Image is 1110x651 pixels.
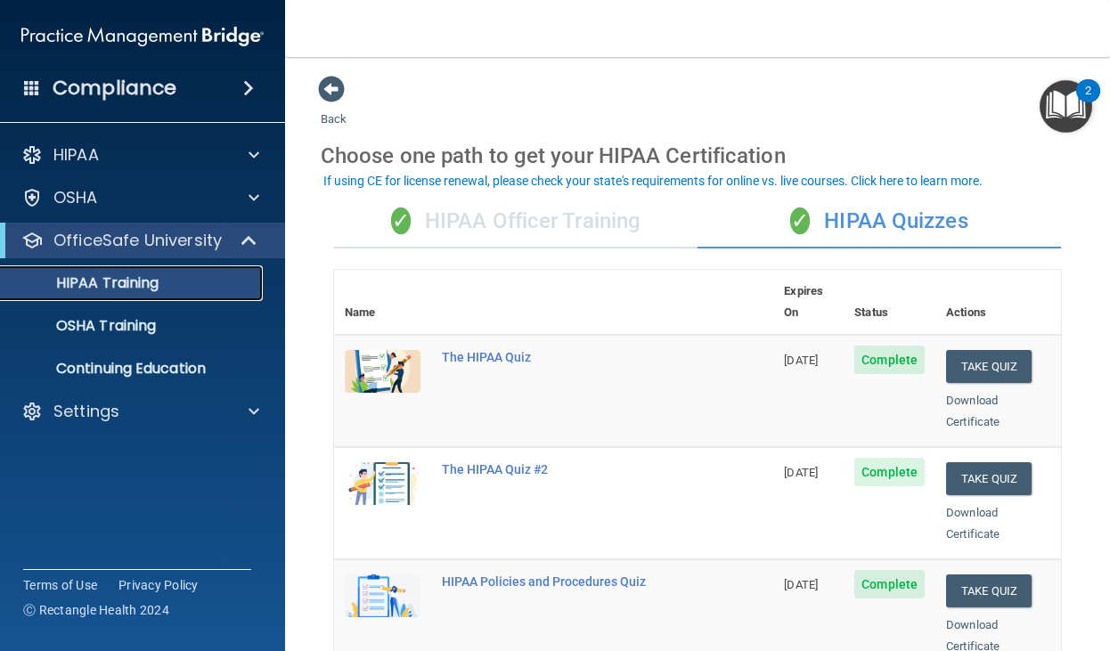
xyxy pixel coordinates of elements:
span: [DATE] [784,354,818,367]
th: Name [334,270,431,335]
a: Download Certificate [946,394,1000,428]
span: Complete [854,570,925,598]
p: HIPAA Training [12,274,159,292]
a: Settings [21,401,259,422]
div: The HIPAA Quiz [442,350,684,364]
span: Complete [854,346,925,374]
span: ✓ [391,208,411,234]
button: Take Quiz [946,462,1032,495]
p: OSHA Training [12,317,156,335]
p: Settings [53,401,119,422]
a: OfficeSafe University [21,230,258,251]
a: Back [321,91,347,126]
span: Complete [854,458,925,486]
span: Ⓒ Rectangle Health 2024 [23,601,169,619]
p: OfficeSafe University [53,230,222,251]
div: HIPAA Officer Training [334,195,698,248]
p: HIPAA [53,144,99,166]
p: OSHA [53,187,98,208]
button: If using CE for license renewal, please check your state's requirements for online vs. live cours... [321,172,985,190]
div: 2 [1085,91,1091,114]
img: PMB logo [21,19,264,54]
a: OSHA [21,187,259,208]
div: The HIPAA Quiz #2 [442,462,684,476]
div: If using CE for license renewal, please check your state's requirements for online vs. live cours... [323,175,983,187]
th: Expires On [773,270,844,335]
h4: Compliance [53,76,176,101]
button: Take Quiz [946,574,1032,607]
a: Privacy Policy [118,576,199,594]
a: HIPAA [21,144,259,166]
span: ✓ [790,208,810,234]
p: Continuing Education [12,360,255,378]
div: HIPAA Policies and Procedures Quiz [442,574,684,589]
div: Choose one path to get your HIPAA Certification [321,130,1074,182]
a: Terms of Use [23,576,97,594]
span: [DATE] [784,578,818,591]
th: Actions [935,270,1061,335]
button: Take Quiz [946,350,1032,383]
span: [DATE] [784,466,818,479]
th: Status [844,270,935,335]
a: Download Certificate [946,506,1000,541]
button: Open Resource Center, 2 new notifications [1040,80,1092,133]
div: HIPAA Quizzes [698,195,1061,248]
